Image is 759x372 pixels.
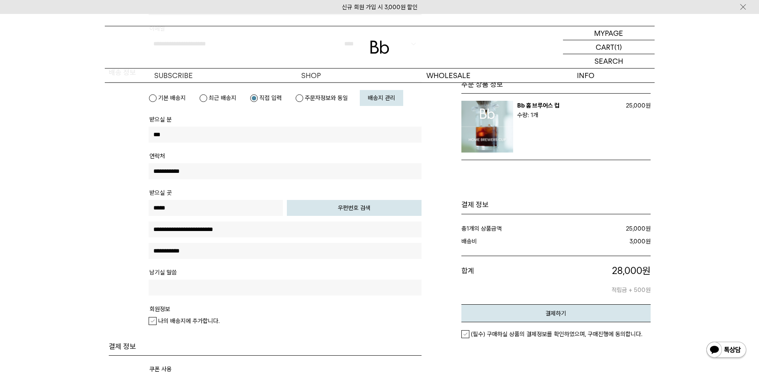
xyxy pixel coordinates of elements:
[612,265,642,276] span: 28,000
[149,116,172,123] span: 받으실 분
[563,26,655,40] a: MYPAGE
[461,80,651,89] h3: 주문 상품 정보
[553,237,651,246] dd: 원
[626,225,645,232] strong: 25,000
[545,310,566,317] em: 결제하기
[158,317,220,325] em: 나의 배송지에 추가합니다.
[467,225,469,232] strong: 1
[295,94,348,102] label: 주문자정보와 동일
[368,94,395,102] span: 배송지 관리
[287,200,422,216] button: 우편번호 검색
[543,264,651,278] p: 원
[461,224,564,233] dt: 총 개의 상품금액
[242,69,380,82] a: SHOP
[517,69,655,82] p: INFO
[543,277,651,295] p: 적립금 + 500원
[594,26,623,40] p: MYPAGE
[461,264,543,295] dt: 합계
[706,341,747,360] img: 카카오톡 채널 1:1 채팅 버튼
[517,110,619,120] p: 수량: 1개
[619,101,651,110] p: 25,000원
[630,238,645,245] strong: 3,000
[461,200,651,209] h1: 결제 정보
[149,189,172,196] span: 받으실 곳
[149,304,170,315] th: 회원정보
[360,90,403,106] a: 배송지 관리
[461,237,553,246] dt: 배송비
[149,268,177,279] th: 남기실 말씀
[149,153,165,160] span: 연락처
[370,41,389,54] img: 로고
[109,342,422,351] h4: 결제 정보
[342,4,418,11] a: 신규 회원 가입 시 3,000원 할인
[380,69,517,82] p: WHOLESALE
[250,94,282,102] label: 직접 입력
[596,40,614,54] p: CART
[594,54,623,68] p: SEARCH
[461,101,513,153] img: Bb 홈 브루어스 컵
[614,40,622,54] p: (1)
[564,224,651,233] dd: 원
[461,304,651,322] button: 결제하기
[149,94,186,102] label: 기본 배송지
[105,69,242,82] a: SUBSCRIBE
[199,94,236,102] label: 최근 배송지
[563,40,655,54] a: CART (1)
[517,102,559,109] a: Bb 홈 브루어스 컵
[471,331,642,338] em: (필수) 구매하실 상품의 결제정보를 확인하였으며, 구매진행에 동의합니다.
